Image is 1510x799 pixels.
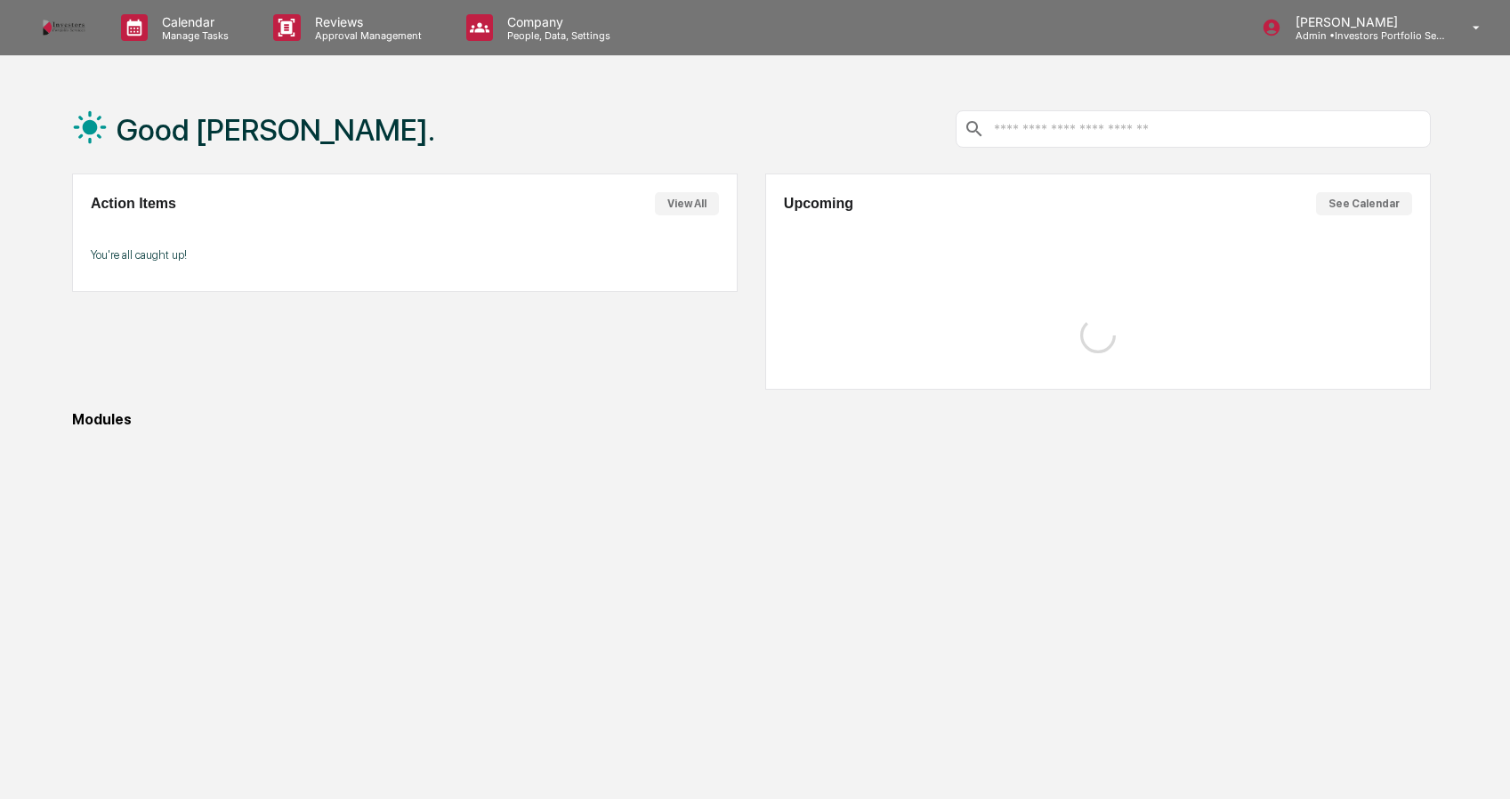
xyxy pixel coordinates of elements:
[117,112,435,148] h1: Good [PERSON_NAME].
[301,14,431,29] p: Reviews
[43,20,85,36] img: logo
[784,196,853,212] h2: Upcoming
[493,14,619,29] p: Company
[1316,192,1412,215] button: See Calendar
[655,192,719,215] button: View All
[1281,14,1447,29] p: [PERSON_NAME]
[1281,29,1447,42] p: Admin • Investors Portfolio Services
[72,411,1431,428] div: Modules
[301,29,431,42] p: Approval Management
[493,29,619,42] p: People, Data, Settings
[91,248,719,262] p: You're all caught up!
[91,196,176,212] h2: Action Items
[148,29,238,42] p: Manage Tasks
[148,14,238,29] p: Calendar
